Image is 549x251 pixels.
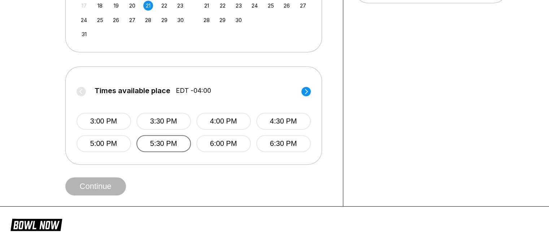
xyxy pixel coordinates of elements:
div: Choose Tuesday, August 26th, 2025 [111,15,121,25]
div: Choose Thursday, August 28th, 2025 [143,15,153,25]
div: Choose Monday, September 22nd, 2025 [218,1,227,10]
div: Choose Thursday, August 21st, 2025 [143,1,153,10]
div: Choose Wednesday, September 24th, 2025 [250,1,260,10]
button: 5:00 PM [77,135,131,152]
div: Choose Friday, August 22nd, 2025 [160,1,169,10]
div: Choose Friday, August 29th, 2025 [160,15,169,25]
div: Choose Monday, September 29th, 2025 [218,15,227,25]
div: Choose Wednesday, August 27th, 2025 [127,15,137,25]
button: 3:30 PM [136,113,191,130]
div: Choose Monday, August 18th, 2025 [95,1,105,10]
div: Choose Tuesday, September 23rd, 2025 [234,1,244,10]
div: Choose Saturday, August 23rd, 2025 [175,1,185,10]
span: EDT -04:00 [176,87,211,95]
button: 4:00 PM [196,113,251,130]
div: Choose Wednesday, August 20th, 2025 [127,1,137,10]
button: 6:30 PM [256,135,311,152]
button: 3:00 PM [77,113,131,130]
button: 5:30 PM [136,135,191,152]
div: Choose Sunday, August 24th, 2025 [79,15,89,25]
div: Choose Saturday, September 27th, 2025 [298,1,308,10]
div: Choose Sunday, September 21st, 2025 [202,1,212,10]
div: Not available Sunday, August 17th, 2025 [79,1,89,10]
div: Choose Sunday, September 28th, 2025 [202,15,212,25]
span: Times available place [95,87,170,95]
div: Choose Tuesday, August 19th, 2025 [111,1,121,10]
button: 4:30 PM [256,113,311,130]
div: Choose Saturday, August 30th, 2025 [175,15,185,25]
div: Choose Thursday, September 25th, 2025 [266,1,276,10]
div: Choose Monday, August 25th, 2025 [95,15,105,25]
div: Choose Sunday, August 31st, 2025 [79,29,89,39]
div: Choose Friday, September 26th, 2025 [282,1,292,10]
button: 6:00 PM [196,135,251,152]
div: Choose Tuesday, September 30th, 2025 [234,15,244,25]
